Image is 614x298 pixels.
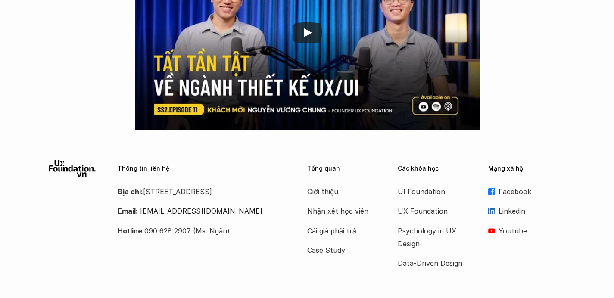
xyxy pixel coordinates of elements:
[499,205,566,217] p: Linkedin
[488,224,566,237] a: Youtube
[499,224,566,237] p: Youtube
[488,165,566,172] p: Mạng xã hội
[307,205,376,217] a: Nhận xét học viên
[398,165,475,172] p: Các khóa học
[118,224,286,237] p: 090 628 2907 (Ms. Ngân)
[307,185,376,198] a: Giới thiệu
[118,187,143,196] strong: Địa chỉ:
[118,227,144,235] strong: Hotline:
[398,257,467,270] a: Data-Driven Design
[140,207,262,215] a: [EMAIL_ADDRESS][DOMAIN_NAME]
[488,205,566,217] a: Linkedin
[488,185,566,198] a: Facebook
[398,185,467,198] a: UI Foundation
[307,244,376,257] a: Case Study
[293,22,322,43] button: Play
[307,224,376,237] a: Cái giá phải trả
[118,165,286,172] p: Thông tin liên hệ
[499,185,566,198] p: Facebook
[118,207,138,215] strong: Email:
[118,185,286,198] p: [STREET_ADDRESS]
[307,165,385,172] p: Tổng quan
[398,205,467,217] a: UX Foundation
[398,224,467,251] a: Psychology in UX Design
